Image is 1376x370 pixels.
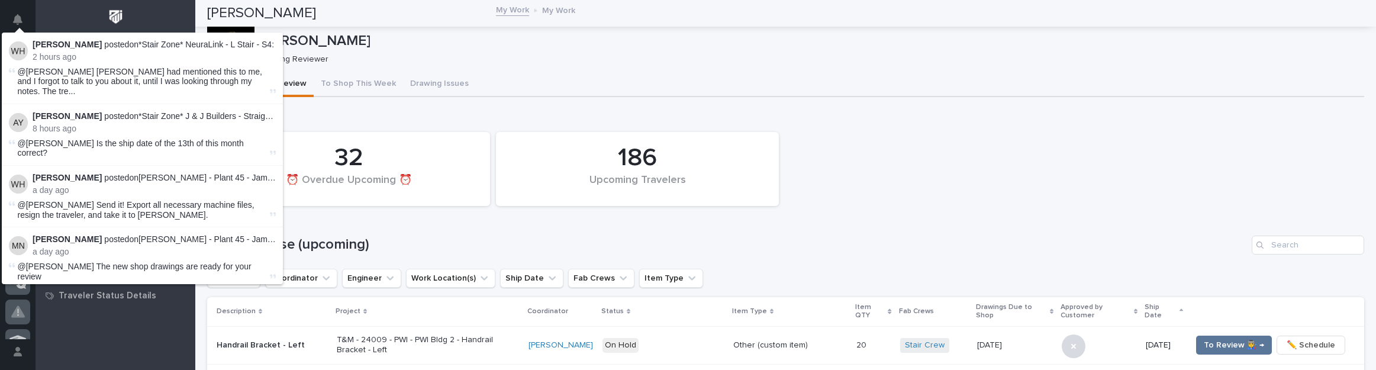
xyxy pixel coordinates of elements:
[259,54,1355,65] p: Drawing Reviewer
[733,340,847,350] p: Other (custom item)
[9,41,28,60] img: Wynne Hochstetler
[33,40,102,49] strong: [PERSON_NAME]
[342,269,401,288] button: Engineer
[529,340,593,350] a: [PERSON_NAME]
[33,234,102,244] strong: [PERSON_NAME]
[33,111,102,121] strong: [PERSON_NAME]
[9,113,28,132] img: Adam Yutzy
[855,301,885,323] p: Item QTY
[527,305,568,318] p: Coordinator
[227,143,470,173] div: 32
[500,269,563,288] button: Ship Date
[59,291,156,301] p: Traveler Status Details
[403,72,476,97] button: Drawing Issues
[18,200,254,220] span: @[PERSON_NAME] Send it! Export all necessary machine files, resign the traveler, and take it to [...
[5,7,30,32] button: Notifications
[496,2,529,16] a: My Work
[138,40,272,49] a: *Stair Zone* NeuraLink - L Stair - S4
[976,301,1047,323] p: Drawings Due to Shop
[905,340,945,350] a: Stair Crew
[33,52,276,62] p: 2 hours ago
[639,269,703,288] button: Item Type
[33,234,276,244] p: posted on :
[9,236,28,255] img: Marston Norris
[314,72,403,97] button: To Shop This Week
[1287,338,1335,352] span: ✏️ Schedule
[138,234,297,244] a: [PERSON_NAME] - Plant 45 - Jamb Lifters
[568,269,634,288] button: Fab Crews
[207,236,1247,253] h1: Design Phase (upcoming)
[33,247,276,257] p: a day ago
[1196,336,1272,355] button: To Review 👨‍🏭 →
[138,173,297,182] a: [PERSON_NAME] - Plant 45 - Jamb Lifters
[33,111,276,121] p: posted on :
[732,305,767,318] p: Item Type
[516,174,759,199] div: Upcoming Travelers
[406,269,495,288] button: Work Location(s)
[602,338,639,353] div: On Hold
[227,174,470,199] div: ⏰ Overdue Upcoming ⏰
[1252,236,1364,255] input: Search
[1204,338,1264,352] span: To Review 👨‍🏭 →
[516,143,759,173] div: 186
[1061,301,1131,323] p: Approved by Customer
[271,72,314,97] button: Review
[18,67,268,96] span: @[PERSON_NAME] [PERSON_NAME] had mentioned this to me, and I forgot to talk to you about it, unti...
[105,6,127,28] img: Workspace Logo
[337,335,519,355] p: T&M - 24009 - PWI - PWI Bldg 2 - Handrail Bracket - Left
[138,111,291,121] a: *Stair Zone* J & J Builders - Straight Stair
[15,14,30,33] div: Notifications
[18,262,252,281] span: @[PERSON_NAME] The new shop drawings are ready for your review
[856,338,869,350] p: 20
[207,326,1364,364] tr: Handrail Bracket - LeftT&M - 24009 - PWI - PWI Bldg 2 - Handrail Bracket - Left[PERSON_NAME] On H...
[336,305,360,318] p: Project
[217,305,256,318] p: Description
[33,185,276,195] p: a day ago
[1146,340,1182,350] p: [DATE]
[601,305,624,318] p: Status
[1145,301,1176,323] p: Ship Date
[217,340,327,350] p: Handrail Bracket - Left
[33,173,276,183] p: posted on :
[259,33,1359,50] p: [PERSON_NAME]
[18,139,244,158] span: @[PERSON_NAME] Is the ship date of the 13th of this month correct?
[265,269,337,288] button: Coordinator
[1277,336,1345,355] button: ✏️ Schedule
[899,305,934,318] p: Fab Crews
[33,173,102,182] strong: [PERSON_NAME]
[36,287,195,304] a: Traveler Status Details
[33,40,276,50] p: posted on :
[9,175,28,194] img: Weston Hochstetler
[33,124,276,134] p: 8 hours ago
[542,3,575,16] p: My Work
[977,338,1004,350] p: [DATE]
